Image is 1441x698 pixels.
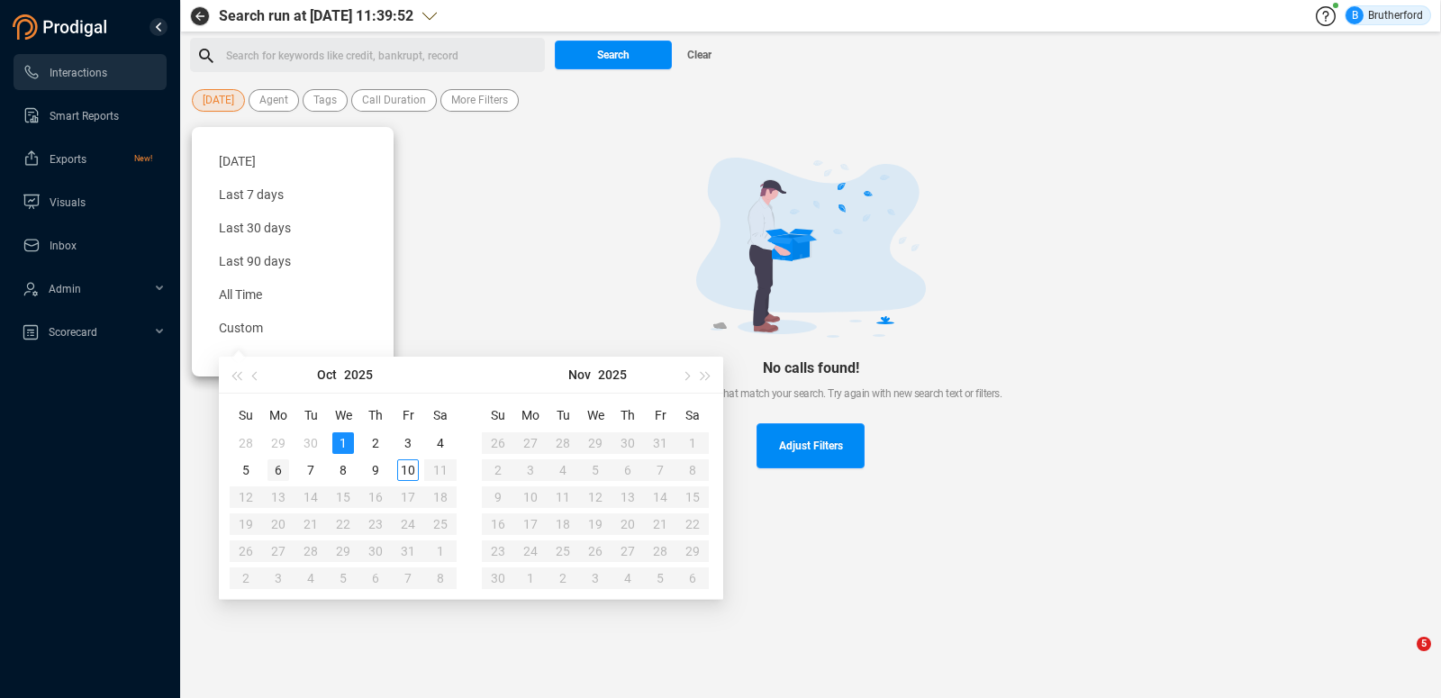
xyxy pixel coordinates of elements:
th: Sa [676,401,709,430]
div: 4 [430,432,451,454]
span: Search run at [DATE] 11:39:52 [219,5,413,27]
th: We [579,401,612,430]
button: [DATE] [192,89,245,112]
span: Call Duration [362,89,426,112]
td: 2025-09-30 [295,430,327,457]
span: Agent [259,89,288,112]
td: 2025-10-05 [230,457,262,484]
td: 2025-10-06 [262,457,295,484]
span: Last 7 days [219,187,284,202]
div: 9 [365,459,386,481]
div: 7 [300,459,322,481]
div: 10 [397,459,419,481]
th: Fr [392,401,424,430]
th: Fr [644,401,676,430]
td: 2025-10-03 [392,430,424,457]
button: 2025 [598,357,627,393]
td: 2025-10-07 [295,457,327,484]
li: Interactions [14,54,167,90]
span: Adjust Filters [779,423,843,468]
span: Interactions [50,67,107,79]
span: All Time [219,287,262,302]
td: 2025-10-09 [359,457,392,484]
li: Exports [14,141,167,177]
a: ExportsNew! [23,141,152,177]
li: Visuals [14,184,167,220]
th: Tu [547,401,579,430]
button: More Filters [440,89,519,112]
th: Su [230,401,262,430]
td: 2025-10-01 [327,430,359,457]
th: We [327,401,359,430]
span: More Filters [451,89,508,112]
span: [DATE] [203,89,234,112]
span: Admin [49,283,81,295]
li: Smart Reports [14,97,167,133]
button: Oct [317,357,337,393]
td: 2025-09-28 [230,430,262,457]
th: Th [359,401,392,430]
td: 2025-10-04 [424,430,457,457]
a: Inbox [23,227,152,263]
span: B [1352,6,1358,24]
th: Sa [424,401,457,430]
button: Agent [249,89,299,112]
div: 2 [365,432,386,454]
button: Clear [672,41,726,69]
div: Brutherford [1346,6,1423,24]
th: Th [612,401,644,430]
span: Custom [219,321,263,335]
span: Tags [313,89,337,112]
div: 1 [332,432,354,454]
span: Clear [687,41,711,69]
div: 28 [235,432,257,454]
a: Visuals [23,184,152,220]
th: Su [482,401,514,430]
span: Last 90 days [219,254,291,268]
span: Scorecard [49,326,97,339]
div: 3 [397,432,419,454]
span: Exports [50,153,86,166]
div: 30 [300,432,322,454]
div: 5 [235,459,257,481]
th: Mo [514,401,547,430]
div: 6 [267,459,289,481]
td: 2025-10-10 [392,457,424,484]
button: Tags [303,89,348,112]
button: Call Duration [351,89,437,112]
div: We can't find any calls that match your search. Try again with new search text or filters. [219,385,1402,402]
span: Last 30 days [219,221,291,235]
button: Nov [568,357,591,393]
span: Visuals [50,196,86,209]
iframe: Intercom live chat [1380,637,1423,680]
td: 2025-10-02 [359,430,392,457]
span: Smart Reports [50,110,119,122]
span: Search [597,41,630,69]
div: 8 [332,459,354,481]
th: Tu [295,401,327,430]
span: [DATE] [219,154,256,168]
button: 2025 [344,357,373,393]
span: New! [134,141,152,177]
td: 2025-09-29 [262,430,295,457]
img: prodigal-logo [13,14,112,40]
a: Interactions [23,54,152,90]
span: Inbox [50,240,77,252]
button: Search [555,41,672,69]
div: No calls found! [219,359,1402,376]
button: Adjust Filters [757,423,865,468]
div: 29 [267,432,289,454]
li: Inbox [14,227,167,263]
th: Mo [262,401,295,430]
a: Smart Reports [23,97,152,133]
span: 5 [1417,637,1431,651]
td: 2025-10-08 [327,457,359,484]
